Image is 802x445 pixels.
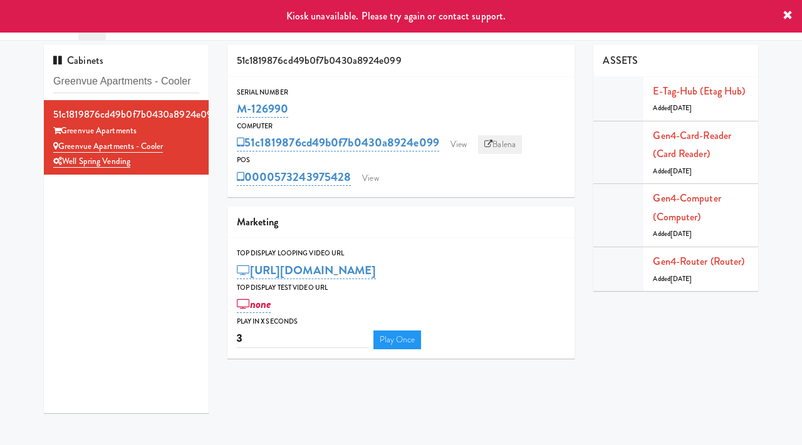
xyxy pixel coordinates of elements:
span: Added [653,166,692,176]
a: none [237,295,271,313]
a: Gen4-card-reader (Card Reader) [653,128,731,161]
div: Serial Number [237,86,566,99]
a: 0000573243975428 [237,168,352,186]
span: Marketing [237,215,279,229]
div: Top Display Test Video Url [237,282,566,294]
a: View [356,169,385,188]
a: Greenvue Apartments - Cooler [53,140,163,153]
span: ASSETS [603,53,638,68]
a: M-126990 [237,100,289,118]
span: [DATE] [670,229,692,238]
a: [URL][DOMAIN_NAME] [237,262,377,279]
div: Greenvue Apartments [53,123,199,139]
div: 51c1819876cd49b0f7b0430a8924e099 [227,45,575,77]
a: View [444,135,473,154]
div: Play in X seconds [237,315,566,328]
span: Cabinets [53,53,103,68]
span: [DATE] [670,166,692,176]
span: [DATE] [670,274,692,284]
span: Kiosk unavailable. Please try again or contact support. [286,9,506,23]
span: Added [653,103,692,113]
a: Gen4-router (Router) [653,254,744,269]
div: POS [237,154,566,166]
span: [DATE] [670,103,692,113]
a: Gen4-computer (Computer) [653,191,721,224]
span: Added [653,274,692,284]
a: 51c1819876cd49b0f7b0430a8924e099 [237,134,439,151]
div: 51c1819876cd49b0f7b0430a8924e099 [53,105,199,124]
a: Balena [478,135,522,154]
div: Computer [237,120,566,133]
div: Top Display Looping Video Url [237,247,566,260]
input: Search cabinets [53,70,199,93]
li: 51c1819876cd49b0f7b0430a8924e099Greenvue Apartments Greenvue Apartments - CoolerWell Spring Vending [44,100,209,175]
span: Added [653,229,692,238]
a: Play Once [373,330,422,349]
a: E-tag-hub (Etag Hub) [653,84,745,98]
a: Well Spring Vending [53,155,130,168]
